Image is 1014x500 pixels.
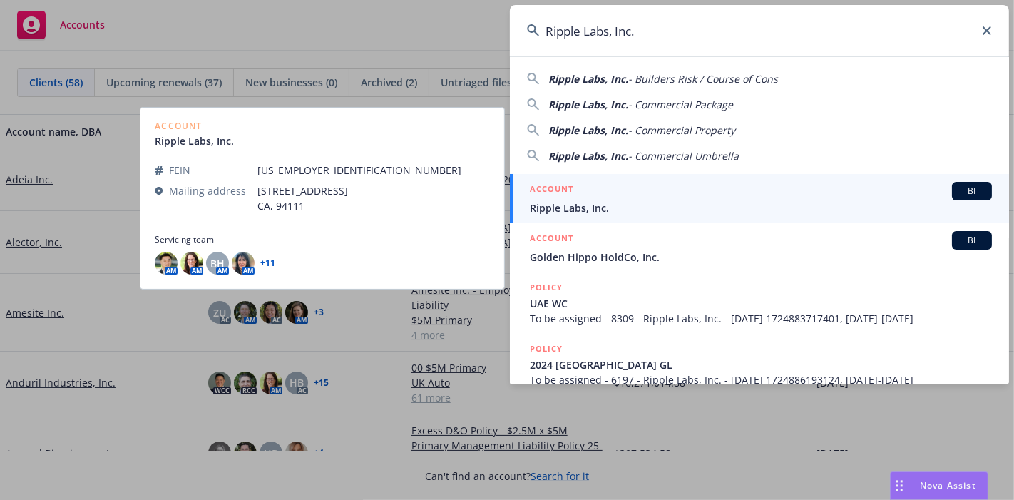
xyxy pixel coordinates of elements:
[958,234,986,247] span: BI
[530,296,992,311] span: UAE WC
[510,174,1009,223] a: ACCOUNTBIRipple Labs, Inc.
[548,98,628,111] span: Ripple Labs, Inc.
[510,334,1009,395] a: POLICY2024 [GEOGRAPHIC_DATA] GLTo be assigned - 6197 - Ripple Labs, Inc. - [DATE] 1724886193124, ...
[628,98,733,111] span: - Commercial Package
[891,472,908,499] div: Drag to move
[510,223,1009,272] a: ACCOUNTBIGolden Hippo HoldCo, Inc.
[510,5,1009,56] input: Search...
[510,272,1009,334] a: POLICYUAE WCTo be assigned - 8309 - Ripple Labs, Inc. - [DATE] 1724883717401, [DATE]-[DATE]
[628,149,739,163] span: - Commercial Umbrella
[530,250,992,265] span: Golden Hippo HoldCo, Inc.
[530,357,992,372] span: 2024 [GEOGRAPHIC_DATA] GL
[548,72,628,86] span: Ripple Labs, Inc.
[530,182,573,199] h5: ACCOUNT
[890,471,988,500] button: Nova Assist
[530,200,992,215] span: Ripple Labs, Inc.
[530,342,563,356] h5: POLICY
[530,231,573,248] h5: ACCOUNT
[548,149,628,163] span: Ripple Labs, Inc.
[628,123,735,137] span: - Commercial Property
[628,72,778,86] span: - Builders Risk / Course of Cons
[920,479,976,491] span: Nova Assist
[958,185,986,198] span: BI
[548,123,628,137] span: Ripple Labs, Inc.
[530,372,992,387] span: To be assigned - 6197 - Ripple Labs, Inc. - [DATE] 1724886193124, [DATE]-[DATE]
[530,311,992,326] span: To be assigned - 8309 - Ripple Labs, Inc. - [DATE] 1724883717401, [DATE]-[DATE]
[530,280,563,295] h5: POLICY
